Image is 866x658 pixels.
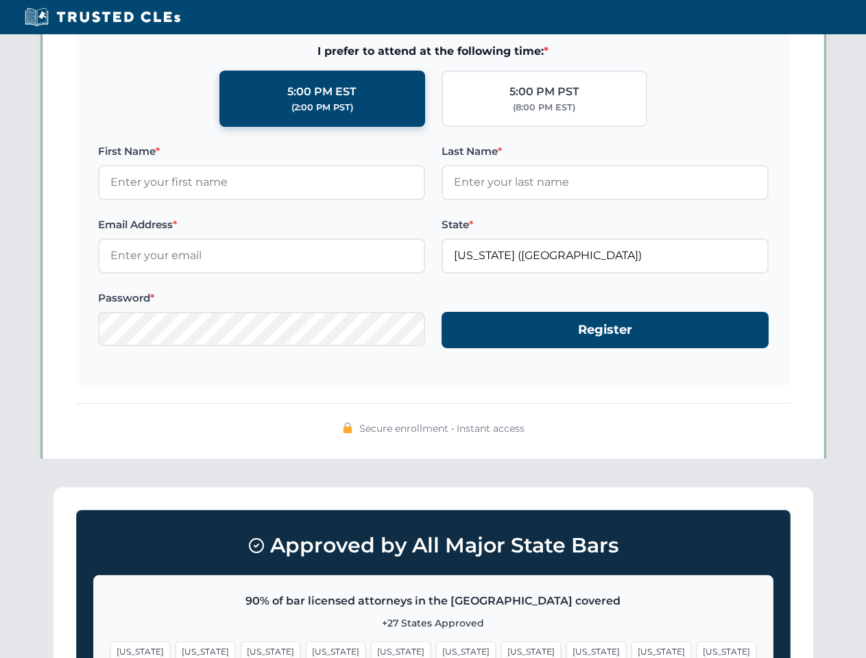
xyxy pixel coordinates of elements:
[98,42,769,60] span: I prefer to attend at the following time:
[110,616,756,631] p: +27 States Approved
[93,527,773,564] h3: Approved by All Major State Bars
[513,101,575,114] div: (8:00 PM EST)
[442,143,769,160] label: Last Name
[442,217,769,233] label: State
[359,421,525,436] span: Secure enrollment • Instant access
[342,422,353,433] img: 🔒
[98,217,425,233] label: Email Address
[110,592,756,610] p: 90% of bar licensed attorneys in the [GEOGRAPHIC_DATA] covered
[98,165,425,199] input: Enter your first name
[509,83,579,101] div: 5:00 PM PST
[442,165,769,199] input: Enter your last name
[98,239,425,273] input: Enter your email
[287,83,357,101] div: 5:00 PM EST
[291,101,353,114] div: (2:00 PM PST)
[442,312,769,348] button: Register
[98,143,425,160] label: First Name
[98,290,425,306] label: Password
[442,239,769,273] input: Florida (FL)
[21,7,184,27] img: Trusted CLEs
